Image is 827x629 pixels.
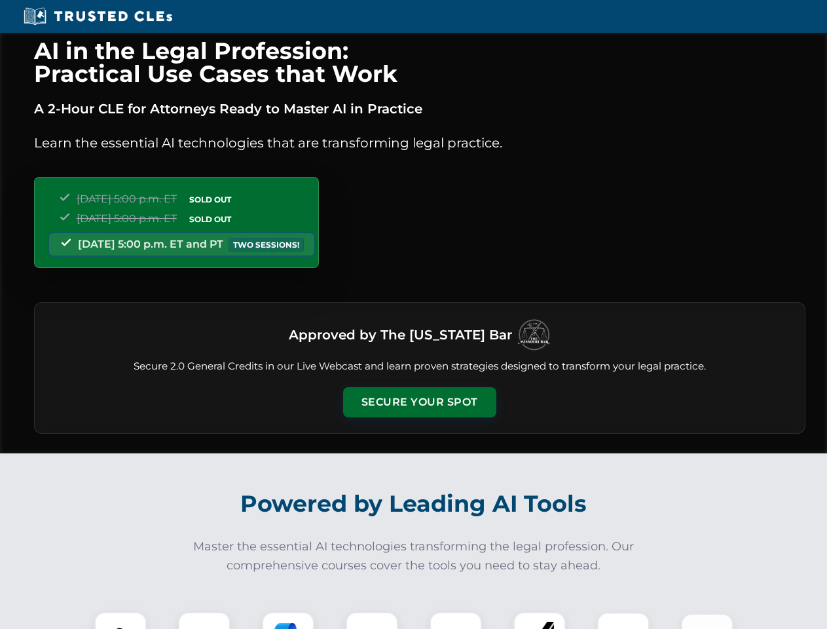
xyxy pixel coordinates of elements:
[185,193,236,206] span: SOLD OUT
[77,193,177,205] span: [DATE] 5:00 p.m. ET
[289,323,512,347] h3: Approved by The [US_STATE] Bar
[34,39,805,85] h1: AI in the Legal Profession: Practical Use Cases that Work
[34,132,805,153] p: Learn the essential AI technologies that are transforming legal practice.
[185,212,236,226] span: SOLD OUT
[77,212,177,225] span: [DATE] 5:00 p.m. ET
[20,7,176,26] img: Trusted CLEs
[343,387,496,417] button: Secure Your Spot
[51,481,777,527] h2: Powered by Leading AI Tools
[50,359,789,374] p: Secure 2.0 General Credits in our Live Webcast and learn proven strategies designed to transform ...
[185,537,643,575] p: Master the essential AI technologies transforming the legal profession. Our comprehensive courses...
[517,318,550,351] img: Logo
[34,98,805,119] p: A 2-Hour CLE for Attorneys Ready to Master AI in Practice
